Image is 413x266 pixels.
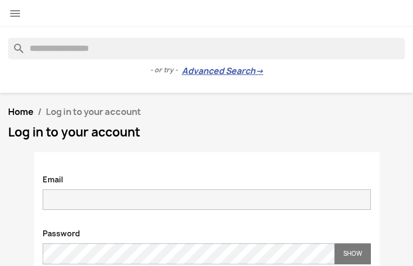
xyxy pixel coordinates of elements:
[8,38,21,51] i: search
[46,106,141,118] span: Log in to your account
[35,169,71,185] label: Email
[335,243,371,264] button: Show
[9,7,22,20] i: 
[8,38,405,59] input: Search
[255,66,263,77] span: →
[182,66,263,77] a: Advanced Search→
[8,106,33,118] a: Home
[150,65,182,76] span: - or try -
[8,126,405,139] h1: Log in to your account
[35,223,88,239] label: Password
[43,243,335,264] input: Password input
